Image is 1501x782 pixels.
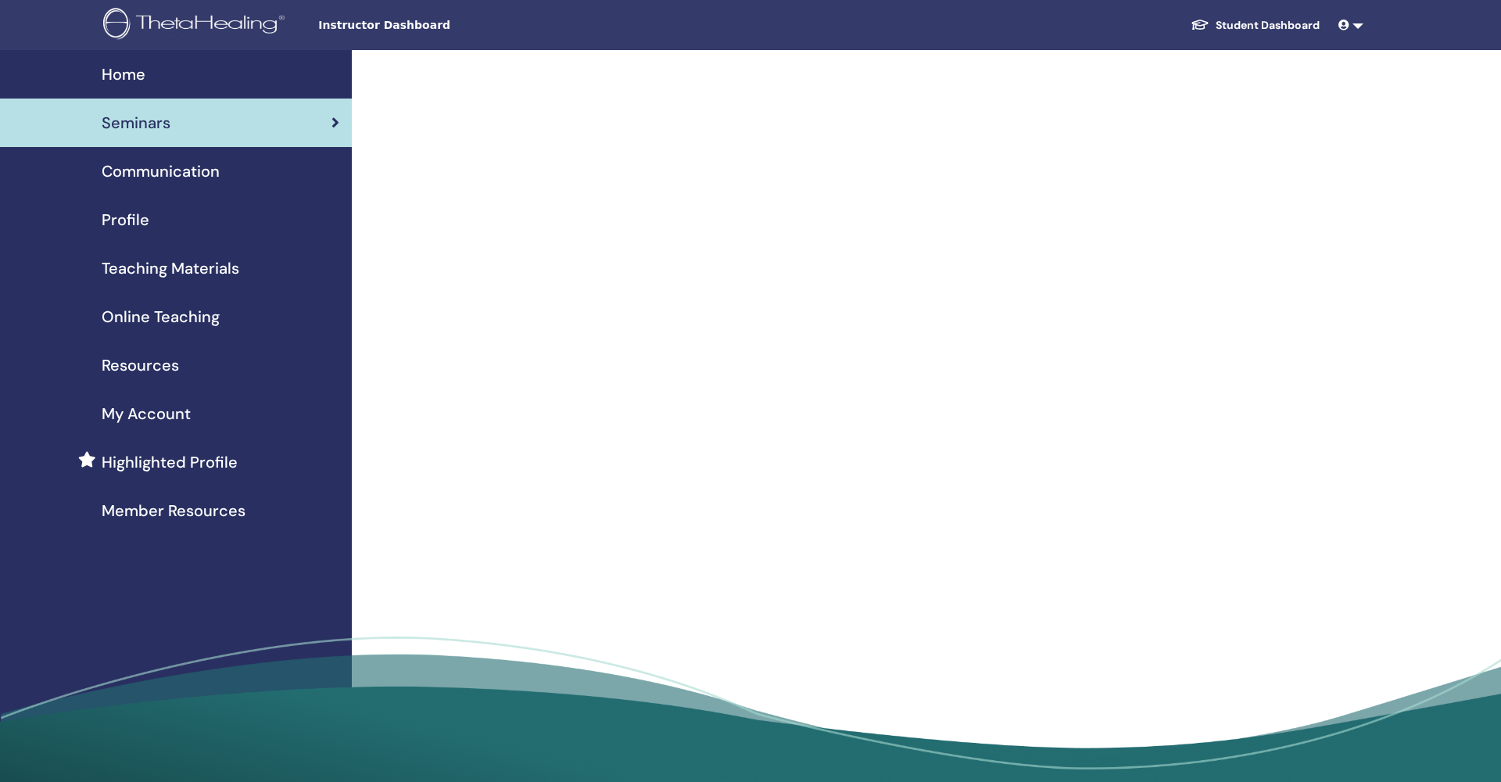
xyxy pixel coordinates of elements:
[102,353,179,377] span: Resources
[1178,11,1332,40] a: Student Dashboard
[1191,18,1209,31] img: graduation-cap-white.svg
[102,256,239,280] span: Teaching Materials
[102,208,149,231] span: Profile
[102,305,220,328] span: Online Teaching
[102,499,245,522] span: Member Resources
[103,8,290,43] img: logo.png
[102,160,220,183] span: Communication
[102,111,170,135] span: Seminars
[102,450,238,474] span: Highlighted Profile
[102,63,145,86] span: Home
[102,402,191,425] span: My Account
[318,17,553,34] span: Instructor Dashboard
